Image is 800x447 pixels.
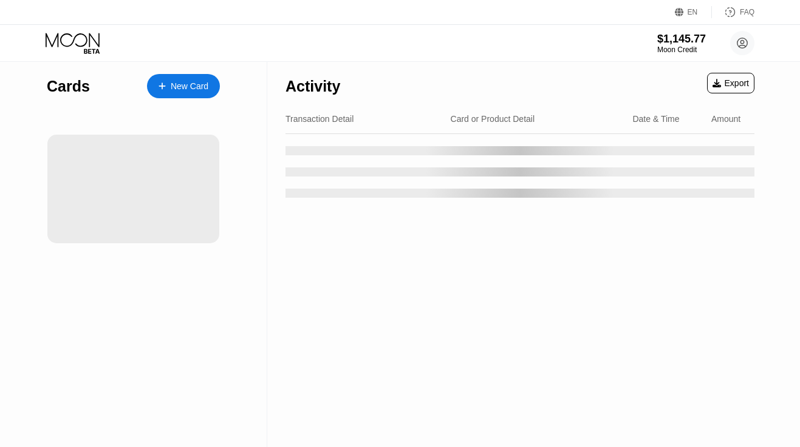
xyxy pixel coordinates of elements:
[707,73,754,93] div: Export
[711,114,740,124] div: Amount
[285,78,340,95] div: Activity
[712,6,754,18] div: FAQ
[688,8,698,16] div: EN
[171,81,208,92] div: New Card
[740,8,754,16] div: FAQ
[675,6,712,18] div: EN
[285,114,354,124] div: Transaction Detail
[147,74,220,98] div: New Card
[657,45,706,54] div: Moon Credit
[632,114,679,124] div: Date & Time
[713,78,749,88] div: Export
[657,33,706,45] div: $1,145.77
[657,33,706,54] div: $1,145.77Moon Credit
[451,114,535,124] div: Card or Product Detail
[47,78,90,95] div: Cards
